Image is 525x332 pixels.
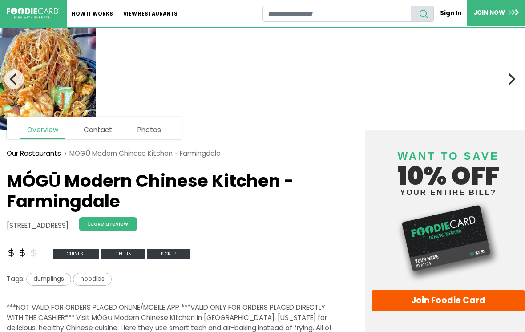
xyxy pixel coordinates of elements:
[372,201,525,283] img: Foodie Card
[20,121,65,139] a: Overview
[262,6,412,22] input: restaurant search
[77,121,119,138] a: Contact
[411,6,434,22] button: search
[372,139,525,196] h4: 10% off
[61,149,221,159] li: MÓGŪ Modern Chinese Kitchen - Farmingdale
[26,273,71,286] span: dumplings
[147,248,190,258] a: Pickup
[101,249,145,259] span: Dine-in
[7,149,61,159] a: Our Restaurants
[73,273,111,286] span: noodles
[7,221,69,231] address: [STREET_ADDRESS]
[53,249,99,259] span: chinese
[24,274,73,283] a: dumplings
[73,274,111,283] a: noodles
[101,248,147,258] a: Dine-in
[79,217,137,231] a: Leave a review
[131,121,168,138] a: Photos
[7,117,182,139] nav: page links
[147,249,190,259] span: Pickup
[7,171,338,212] h1: MÓGŪ Modern Chinese Kitchen - Farmingdale
[53,248,101,258] a: chinese
[4,69,24,89] button: Previous
[7,143,338,164] nav: breadcrumb
[7,8,60,19] img: FoodieCard; Eat, Drink, Save, Donate
[434,5,467,21] a: Sign In
[7,273,338,289] div: Tags:
[397,150,499,162] span: Want to save
[372,290,525,312] a: Join Foodie Card
[372,189,525,196] small: your entire bill?
[501,69,521,89] button: Next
